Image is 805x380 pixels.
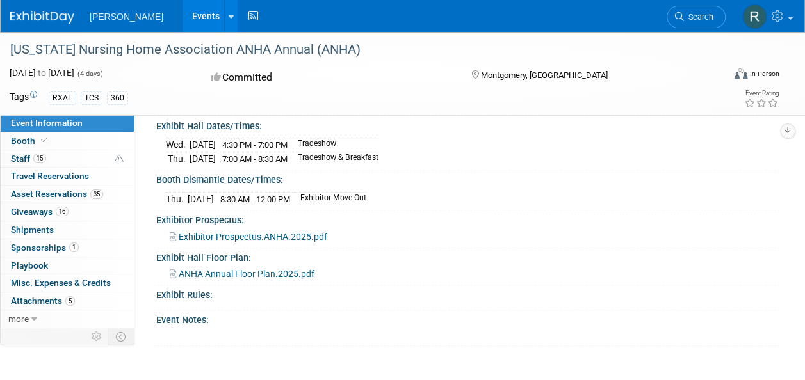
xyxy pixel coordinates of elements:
span: ANHA Annual Floor Plan.2025.pdf [179,269,314,279]
a: Playbook [1,257,134,274]
span: Staff [11,154,46,164]
a: Search [667,6,726,28]
span: 7:00 AM - 8:30 AM [222,154,288,164]
span: Sponsorships [11,242,79,253]
span: [DATE] [DATE] [10,68,74,78]
div: In-Person [749,69,779,79]
td: [DATE] [188,192,214,205]
a: ANHA Annual Floor Plan.2025.pdf [170,269,314,279]
a: Misc. Expenses & Credits [1,274,134,292]
span: Search [684,12,713,22]
span: 16 [56,207,69,216]
div: RXAL [49,91,76,105]
a: Exhibitor Prospectus.ANHA.2025.pdf [170,232,327,242]
td: Thu. [166,152,190,165]
span: Travel Reservations [11,171,89,181]
span: 4:30 PM - 7:00 PM [222,140,288,150]
div: Exhibitor Prospectus: [156,210,779,226]
i: Booth reservation complete [41,137,47,144]
td: Tradeshow [290,138,378,152]
div: Exhibit Rules: [156,285,779,301]
td: [DATE] [190,138,216,152]
span: Asset Reservations [11,189,103,199]
img: ExhibitDay [10,11,74,24]
div: Committed [207,67,451,89]
div: TCS [81,91,102,105]
span: Exhibitor Prospectus.ANHA.2025.pdf [179,232,327,242]
span: [PERSON_NAME] [90,12,163,22]
td: Thu. [166,192,188,205]
a: Sponsorships1 [1,239,134,257]
img: Rick Deloney [742,4,767,29]
span: 8:30 AM - 12:00 PM [220,194,290,204]
span: (4 days) [76,70,103,78]
span: 15 [33,154,46,163]
div: Event Rating [744,90,779,97]
div: 360 [107,91,128,105]
a: Giveaways16 [1,203,134,221]
a: more [1,310,134,328]
td: Toggle Event Tabs [108,328,134,345]
td: [DATE] [190,152,216,165]
span: Potential Scheduling Conflict -- at least one attendee is tagged in another overlapping event. [115,154,124,165]
span: Event Information [11,118,83,128]
div: Exhibit Hall Floor Plan: [156,248,779,264]
span: Montgomery, [GEOGRAPHIC_DATA] [481,70,608,80]
a: Event Information [1,115,134,132]
div: Exhibit Hall Dates/Times: [156,116,779,132]
td: Tradeshow & Breakfast [290,152,378,165]
span: Playbook [11,260,48,271]
a: Shipments [1,221,134,239]
span: Giveaways [11,207,69,217]
span: more [8,313,29,324]
div: Booth Dismantle Dates/Times: [156,170,779,186]
td: Personalize Event Tab Strip [86,328,108,345]
span: 1 [69,242,79,252]
span: 5 [65,296,75,306]
span: 35 [90,189,103,199]
a: Staff15 [1,150,134,168]
span: Misc. Expenses & Credits [11,278,111,288]
td: Wed. [166,138,190,152]
a: Booth [1,132,134,150]
td: Tags [10,90,37,105]
td: Exhibitor Move-Out [293,192,366,205]
div: Event Format [667,67,779,86]
span: to [36,68,48,78]
a: Asset Reservations35 [1,186,134,203]
span: Booth [11,136,50,146]
a: Travel Reservations [1,168,134,185]
div: Event Notes: [156,310,779,326]
div: [US_STATE] Nursing Home Association ANHA Annual (ANHA) [6,38,713,61]
a: Attachments5 [1,292,134,310]
span: Attachments [11,296,75,306]
img: Format-Inperson.png [735,68,747,79]
span: Shipments [11,225,54,235]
